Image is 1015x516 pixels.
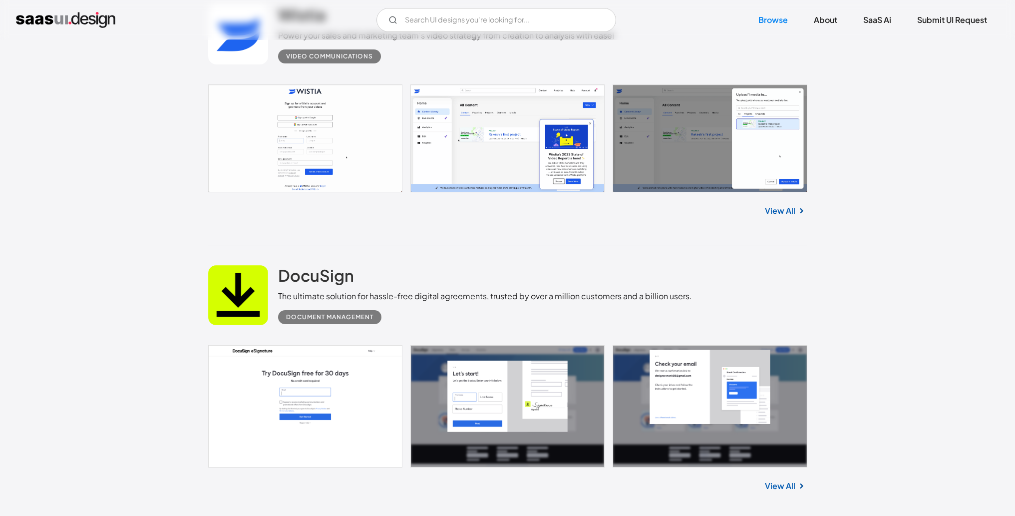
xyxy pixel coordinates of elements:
[376,8,616,32] input: Search UI designs you're looking for...
[286,50,373,62] div: Video Communications
[802,9,849,31] a: About
[16,12,115,28] a: home
[905,9,999,31] a: Submit UI Request
[286,311,373,323] div: Document Management
[746,9,800,31] a: Browse
[278,290,692,302] div: The ultimate solution for hassle-free digital agreements, trusted by over a million customers and...
[765,480,795,492] a: View All
[278,265,354,285] h2: DocuSign
[851,9,903,31] a: SaaS Ai
[376,8,616,32] form: Email Form
[278,265,354,290] a: DocuSign
[765,205,795,217] a: View All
